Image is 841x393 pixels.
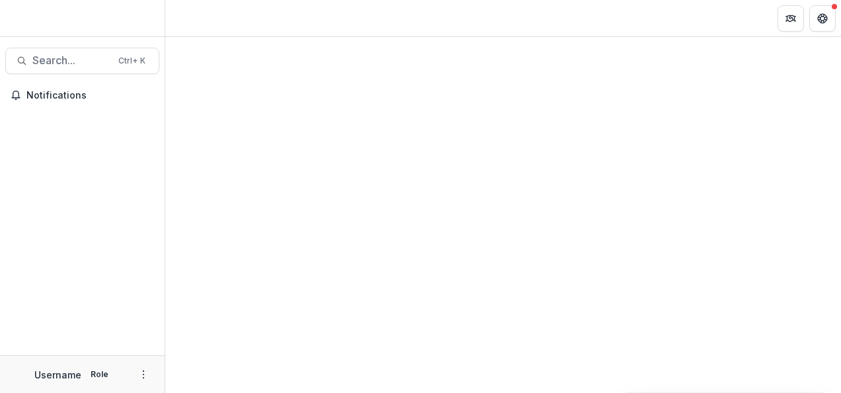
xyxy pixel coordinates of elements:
button: Get Help [809,5,836,32]
p: Role [87,369,112,380]
span: Search... [32,54,110,67]
button: Search... [5,48,159,74]
div: Ctrl + K [116,54,148,68]
p: Username [34,368,81,382]
button: Partners [778,5,804,32]
button: More [136,367,151,382]
span: Notifications [26,90,154,101]
button: Notifications [5,85,159,106]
